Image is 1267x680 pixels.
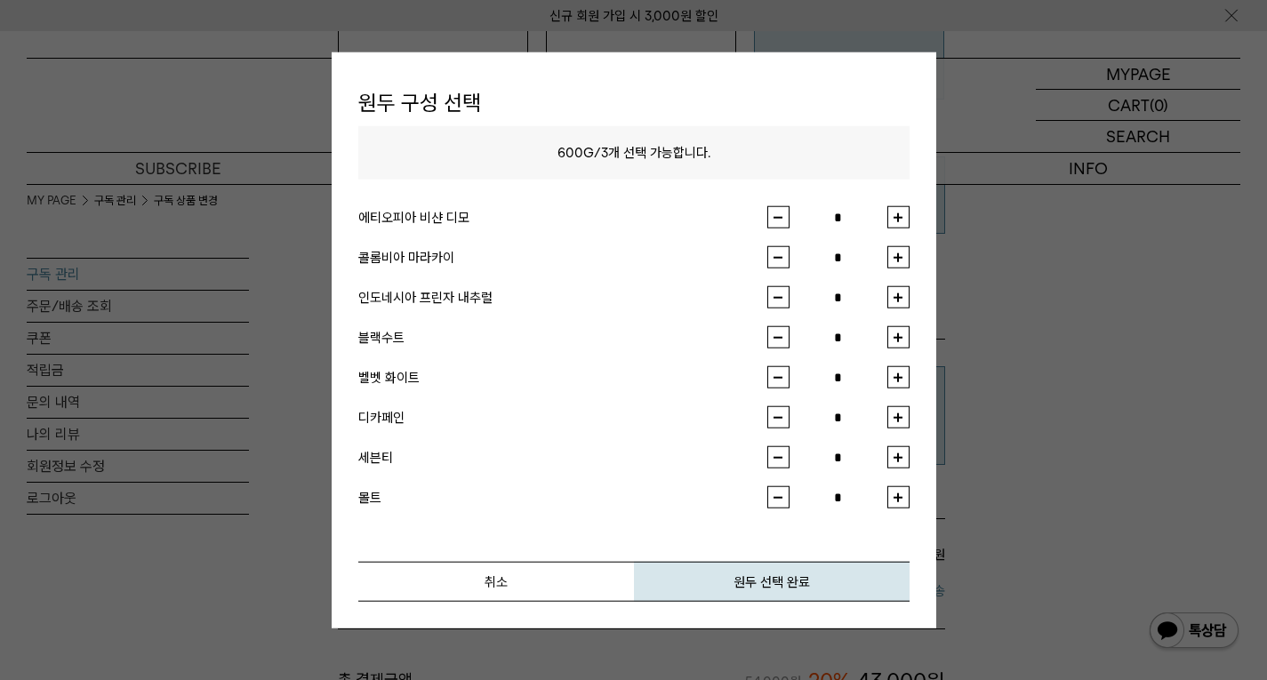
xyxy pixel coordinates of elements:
button: 취소 [358,562,634,602]
div: 벨벳 화이트 [358,366,767,388]
div: 블랙수트 [358,326,767,348]
h1: 원두 구성 선택 [358,78,910,126]
div: 세븐티 [358,446,767,468]
div: 인도네시아 프린자 내추럴 [358,286,767,308]
div: 에티오피아 비샨 디모 [358,206,767,228]
div: 몰트 [358,486,767,508]
span: 3 [601,145,608,161]
p: / 개 선택 가능합니다. [358,126,910,180]
div: 콜롬비아 마라카이 [358,246,767,268]
button: 원두 선택 완료 [634,562,910,602]
div: 디카페인 [358,406,767,428]
span: 600G [557,145,594,161]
